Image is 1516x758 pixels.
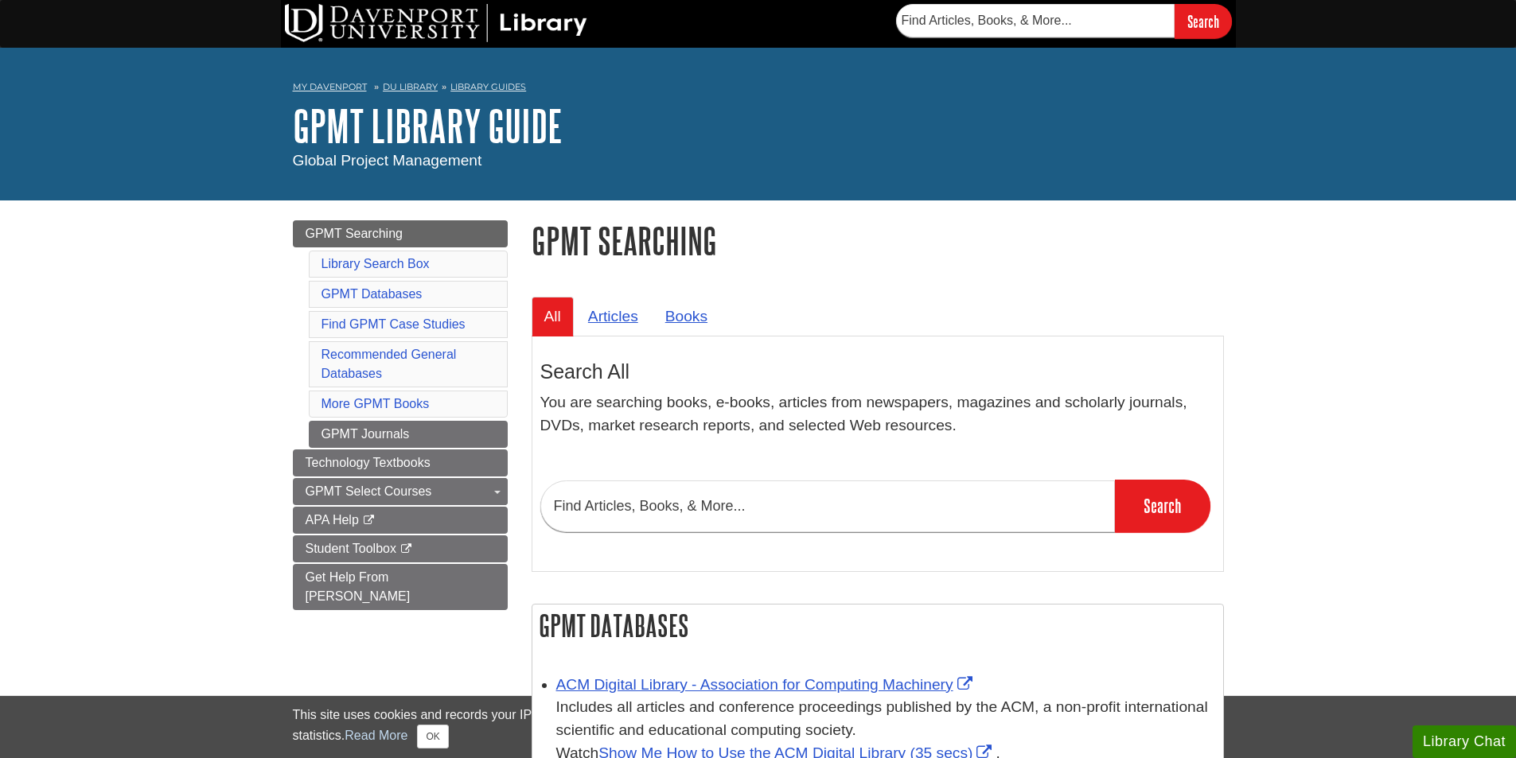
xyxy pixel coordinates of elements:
div: This site uses cookies and records your IP address for usage statistics. Additionally, we use Goo... [293,706,1224,748]
span: Get Help From [PERSON_NAME] [306,570,411,603]
i: This link opens in a new window [362,515,376,526]
a: More GPMT Books [322,397,430,410]
h3: Search All [540,360,1215,383]
a: Technology Textbooks [293,449,508,476]
i: This link opens in a new window [399,544,413,554]
div: Guide Page Menu [293,220,508,610]
a: Link opens in new window [556,676,976,693]
a: Library Guides [450,81,526,92]
a: GPMT Searching [293,220,508,247]
nav: breadcrumb [293,76,1224,102]
a: Read More [345,729,407,742]
form: Searches DU Library's articles, books, and more [896,4,1232,38]
a: Library Search Box [322,257,430,270]
a: GPMT Journals [309,421,508,448]
a: GPMT Databases [322,287,423,301]
a: My Davenport [293,80,367,94]
a: Articles [575,297,651,336]
input: Search [1175,4,1232,38]
a: DU Library [383,81,438,92]
button: Close [417,725,448,748]
span: GPMT Select Courses [306,484,432,498]
span: GPMT Searching [306,227,403,240]
a: Get Help From [PERSON_NAME] [293,564,508,610]
a: Recommended General Databases [322,348,457,380]
a: Find GPMT Case Studies [322,317,466,331]
button: Library Chat [1413,725,1516,758]
h2: GPMT Databases [532,604,1223,647]
input: Search [1115,480,1210,532]
p: You are searching books, e-books, articles from newspapers, magazines and scholarly journals, DVD... [540,391,1215,437]
a: All [532,297,574,336]
a: Student Toolbox [293,535,508,562]
span: Global Project Management [293,152,482,169]
input: Find Articles, Books, & More... [540,480,1115,532]
img: DU Library [285,4,587,42]
span: Technology Textbooks [306,456,431,469]
a: Books [653,297,720,336]
span: APA Help [306,513,359,527]
span: Student Toolbox [306,542,396,555]
input: Find Articles, Books, & More... [896,4,1175,37]
a: APA Help [293,507,508,534]
a: GPMT Select Courses [293,478,508,505]
h1: GPMT Searching [532,220,1224,261]
a: GPMT Library Guide [293,101,563,150]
